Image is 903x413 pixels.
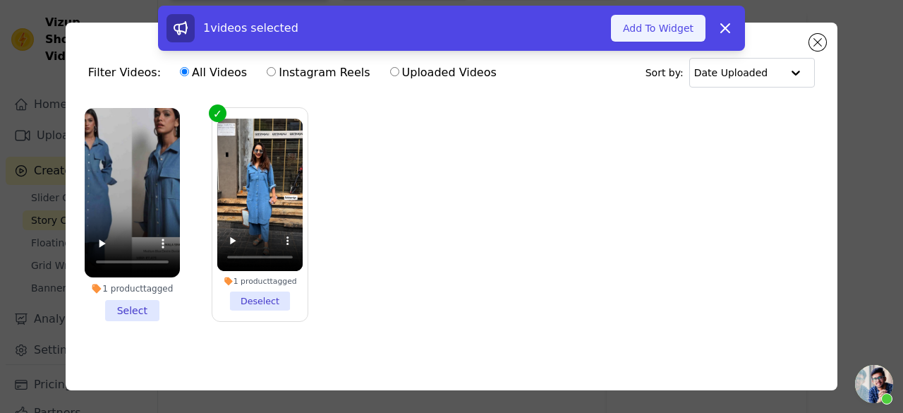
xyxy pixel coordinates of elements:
div: 1 product tagged [217,276,303,286]
div: Open chat [855,365,893,403]
div: Filter Videos: [88,56,504,89]
label: All Videos [179,64,248,82]
span: 1 videos selected [203,21,298,35]
div: Sort by: [646,58,816,88]
label: Instagram Reels [266,64,370,82]
div: 1 product tagged [85,283,180,294]
label: Uploaded Videos [389,64,497,82]
button: Add To Widget [611,15,705,42]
